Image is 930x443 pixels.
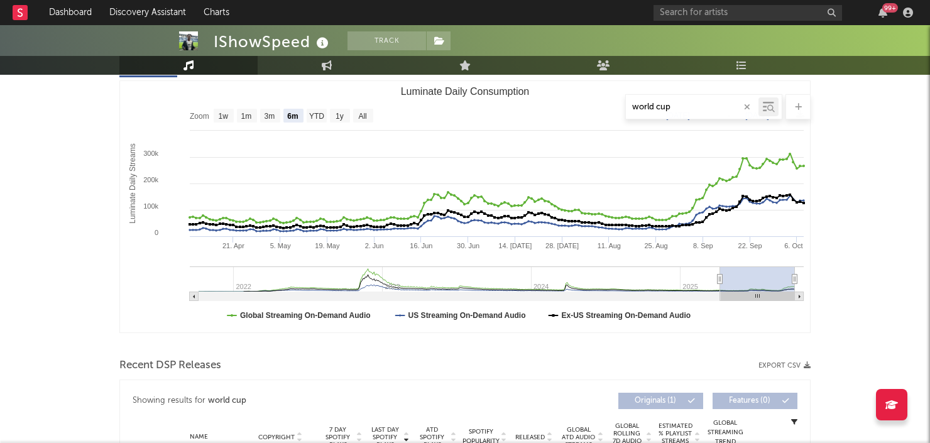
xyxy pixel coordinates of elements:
text: US Streaming On-Demand Audio [408,311,526,320]
text: Luminate Daily Consumption [401,86,530,97]
text: 28. [DATE] [545,242,579,249]
text: Global Streaming On-Demand Audio [240,311,371,320]
span: Originals ( 1 ) [626,397,684,405]
text: 21. Apr [222,242,244,249]
span: Features ( 0 ) [721,397,779,405]
button: Export CSV [758,362,811,369]
input: Search for artists [654,5,842,21]
text: 11. Aug [598,242,621,249]
text: 8. Sep [693,242,713,249]
button: 99+ [878,8,887,18]
button: Features(0) [713,393,797,409]
div: Name [158,432,240,442]
text: Ex-US Streaming On-Demand Audio [562,311,691,320]
input: Search by song name or URL [626,102,758,112]
text: 22. Sep [738,242,762,249]
text: 300k [143,150,158,157]
text: Luminate Daily Streams [128,143,137,223]
div: world cup [208,393,246,408]
span: Copyright [258,434,295,441]
div: IShowSpeed [214,31,332,52]
text: 6. Oct [784,242,802,249]
button: Originals(1) [618,393,703,409]
text: 0 [155,229,158,236]
text: 16. Jun [410,242,432,249]
text: 25. Aug [644,242,667,249]
text: 5. May [270,242,292,249]
text: 2. Jun [365,242,384,249]
span: Recent DSP Releases [119,358,221,373]
text: 19. May [315,242,340,249]
span: Released [515,434,545,441]
div: Showing results for [133,393,465,409]
text: 14. [DATE] [498,242,532,249]
svg: Luminate Daily Consumption [120,81,810,332]
text: 200k [143,176,158,183]
text: 30. Jun [457,242,479,249]
text: 100k [143,202,158,210]
div: 99 + [882,3,898,13]
button: Track [347,31,426,50]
